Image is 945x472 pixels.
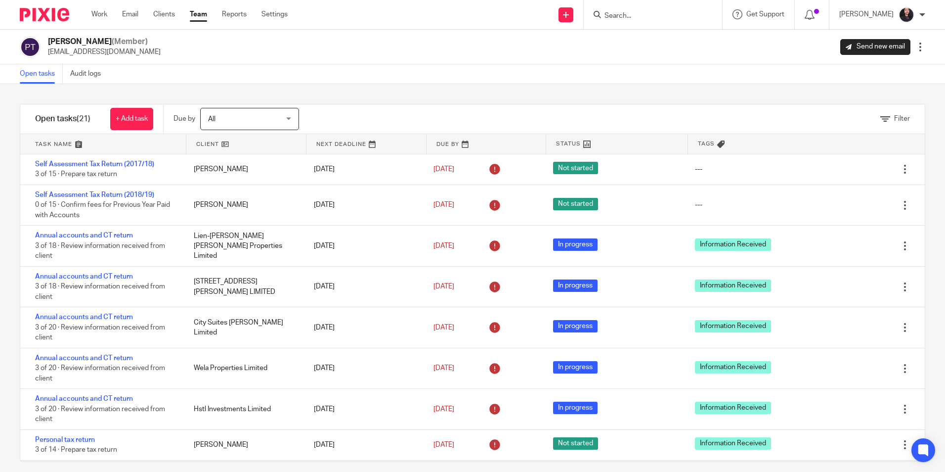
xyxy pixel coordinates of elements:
[35,242,165,260] span: 3 of 18 · Review information received from client
[35,273,133,280] a: Annual accounts and CT return
[35,406,165,423] span: 3 of 20 · Review information received from client
[35,191,154,198] a: Self Assessment Tax Return (2018/19)
[304,358,424,378] div: [DATE]
[35,355,133,362] a: Annual accounts and CT return
[695,320,771,332] span: Information Received
[695,437,771,450] span: Information Received
[35,283,165,300] span: 3 of 18 · Review information received from client
[112,38,148,46] span: (Member)
[695,164,702,174] div: ---
[304,318,424,337] div: [DATE]
[184,272,303,302] div: [STREET_ADDRESS][PERSON_NAME] LIMITED
[35,446,117,453] span: 3 of 14 · Prepare tax return
[433,406,454,413] span: [DATE]
[304,277,424,296] div: [DATE]
[553,280,598,292] span: In progress
[91,9,107,19] a: Work
[35,114,90,124] h1: Open tasks
[695,361,771,374] span: Information Received
[20,37,41,57] img: svg%3E
[122,9,138,19] a: Email
[35,436,95,443] a: Personal tax return
[433,283,454,290] span: [DATE]
[48,47,161,57] p: [EMAIL_ADDRESS][DOMAIN_NAME]
[433,324,454,331] span: [DATE]
[35,201,170,219] span: 0 of 15 · Confirm fees for Previous Year Paid with Accounts
[184,159,303,179] div: [PERSON_NAME]
[222,9,247,19] a: Reports
[304,195,424,215] div: [DATE]
[35,395,133,402] a: Annual accounts and CT return
[70,64,108,84] a: Audit logs
[304,399,424,419] div: [DATE]
[184,435,303,455] div: [PERSON_NAME]
[20,64,63,84] a: Open tasks
[433,441,454,448] span: [DATE]
[20,8,69,21] img: Pixie
[603,12,692,21] input: Search
[184,358,303,378] div: Wela Properties Limited
[190,9,207,19] a: Team
[698,140,715,148] span: Tags
[35,161,154,168] a: Self Assessment Tax Return (2017/18)
[184,226,303,266] div: Lien-[PERSON_NAME] [PERSON_NAME] Properties Limited
[899,7,914,23] img: MicrosoftTeams-image.jfif
[839,9,894,19] p: [PERSON_NAME]
[695,238,771,251] span: Information Received
[556,140,581,148] span: Status
[553,320,598,332] span: In progress
[840,39,910,55] a: Send new email
[695,280,771,292] span: Information Received
[35,314,133,321] a: Annual accounts and CT return
[433,365,454,372] span: [DATE]
[553,437,598,450] span: Not started
[304,159,424,179] div: [DATE]
[433,166,454,173] span: [DATE]
[304,435,424,455] div: [DATE]
[433,242,454,249] span: [DATE]
[153,9,175,19] a: Clients
[695,200,702,210] div: ---
[184,399,303,419] div: Hstl Investments Limited
[184,313,303,343] div: City Suites [PERSON_NAME] Limited
[553,238,598,251] span: In progress
[35,365,165,382] span: 3 of 20 · Review information received from client
[48,37,161,47] h2: [PERSON_NAME]
[553,402,598,414] span: In progress
[110,108,153,130] a: + Add task
[35,232,133,239] a: Annual accounts and CT return
[77,115,90,123] span: (21)
[35,171,117,178] span: 3 of 15 · Prepare tax return
[894,115,910,122] span: Filter
[695,402,771,414] span: Information Received
[261,9,288,19] a: Settings
[433,201,454,208] span: [DATE]
[208,116,215,123] span: All
[553,162,598,174] span: Not started
[173,114,195,124] p: Due by
[746,11,784,18] span: Get Support
[35,324,165,341] span: 3 of 20 · Review information received from client
[184,195,303,215] div: [PERSON_NAME]
[553,198,598,210] span: Not started
[304,236,424,256] div: [DATE]
[553,361,598,374] span: In progress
